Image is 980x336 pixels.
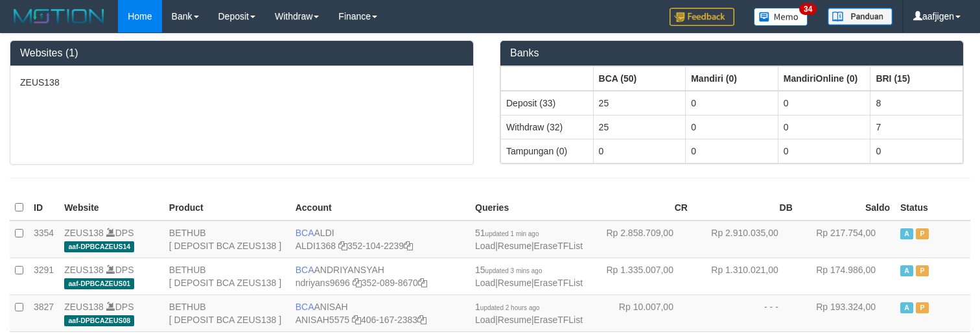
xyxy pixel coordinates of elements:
a: ZEUS138 [64,265,104,275]
th: Status [895,195,970,221]
span: BCA [296,265,314,275]
span: 15 [475,265,542,275]
td: DPS [59,221,164,258]
th: ID [29,195,59,221]
td: ALDI 352-104-2239 [290,221,470,258]
p: ZEUS138 [20,76,463,89]
a: Copy 3521042239 to clipboard [404,241,413,251]
td: Withdraw (32) [501,115,594,139]
a: Load [475,241,495,251]
span: aaf-DPBCAZEUS14 [64,241,134,252]
a: Resume [498,315,531,325]
span: updated 3 mins ago [485,267,542,274]
td: Rp 217.754,00 [798,221,895,258]
th: Queries [470,195,588,221]
td: 0 [870,139,963,163]
th: Saldo [798,195,895,221]
th: Product [164,195,290,221]
th: Group: activate to sort column ascending [686,66,778,91]
th: Group: activate to sort column ascending [593,66,686,91]
a: Copy ANISAH5575 to clipboard [352,315,361,325]
th: Group: activate to sort column ascending [870,66,963,91]
td: Rp 10.007,00 [588,294,693,331]
th: Website [59,195,164,221]
td: Deposit (33) [501,91,594,115]
td: DPS [59,258,164,294]
td: 3827 [29,294,59,331]
td: 3291 [29,258,59,294]
a: ALDI1368 [296,241,336,251]
td: 0 [686,91,778,115]
span: Paused [916,228,929,239]
img: panduan.png [828,8,892,25]
td: BETHUB [ DEPOSIT BCA ZEUS138 ] [164,221,290,258]
a: ZEUS138 [64,228,104,238]
a: ndriyans9696 [296,278,350,288]
span: Active [900,302,913,313]
td: Rp 193.324,00 [798,294,895,331]
span: updated 2 hours ago [480,304,540,311]
td: 0 [686,115,778,139]
a: Copy ALDI1368 to clipboard [338,241,347,251]
h3: Banks [510,47,953,59]
td: BETHUB [ DEPOSIT BCA ZEUS138 ] [164,258,290,294]
span: aaf-DPBCAZEUS08 [64,315,134,326]
span: aaf-DPBCAZEUS01 [64,278,134,289]
td: Rp 1.310.021,00 [693,258,798,294]
a: Copy 3520898670 to clipboard [418,278,427,288]
td: Rp 2.858.709,00 [588,221,693,258]
th: DB [693,195,798,221]
td: 0 [778,139,870,163]
td: 25 [593,91,686,115]
th: Group: activate to sort column ascending [501,66,594,91]
a: ANISAH5575 [296,315,349,325]
h3: Websites (1) [20,47,463,59]
a: EraseTFList [534,278,583,288]
td: - - - [693,294,798,331]
span: Paused [916,265,929,276]
span: BCA [296,228,314,238]
span: 51 [475,228,539,238]
td: DPS [59,294,164,331]
a: Load [475,315,495,325]
td: 0 [778,115,870,139]
span: Active [900,265,913,276]
span: updated 1 min ago [485,230,539,237]
td: Rp 174.986,00 [798,258,895,294]
span: 34 [799,3,817,15]
a: EraseTFList [534,241,583,251]
td: 3354 [29,221,59,258]
td: 0 [778,91,870,115]
a: Copy ndriyans9696 to clipboard [353,278,362,288]
td: BETHUB [ DEPOSIT BCA ZEUS138 ] [164,294,290,331]
span: BCA [296,302,314,312]
img: Feedback.jpg [670,8,734,26]
td: 8 [870,91,963,115]
td: 7 [870,115,963,139]
th: Group: activate to sort column ascending [778,66,870,91]
span: | | [475,265,583,288]
td: 0 [686,139,778,163]
img: MOTION_logo.png [10,6,108,26]
span: Paused [916,302,929,313]
th: Account [290,195,470,221]
a: Copy 4061672383 to clipboard [417,315,426,325]
a: Load [475,278,495,288]
a: ZEUS138 [64,302,104,312]
span: | | [475,228,583,251]
td: Rp 1.335.007,00 [588,258,693,294]
td: 0 [593,139,686,163]
span: 1 [475,302,540,312]
th: CR [588,195,693,221]
img: Button%20Memo.svg [754,8,808,26]
a: Resume [498,241,531,251]
span: Active [900,228,913,239]
a: EraseTFList [534,315,583,325]
td: ANDRIYANSYAH 352-089-8670 [290,258,470,294]
td: Tampungan (0) [501,139,594,163]
a: Resume [498,278,531,288]
td: Rp 2.910.035,00 [693,221,798,258]
td: ANISAH 406-167-2383 [290,294,470,331]
td: 25 [593,115,686,139]
span: | | [475,302,583,325]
